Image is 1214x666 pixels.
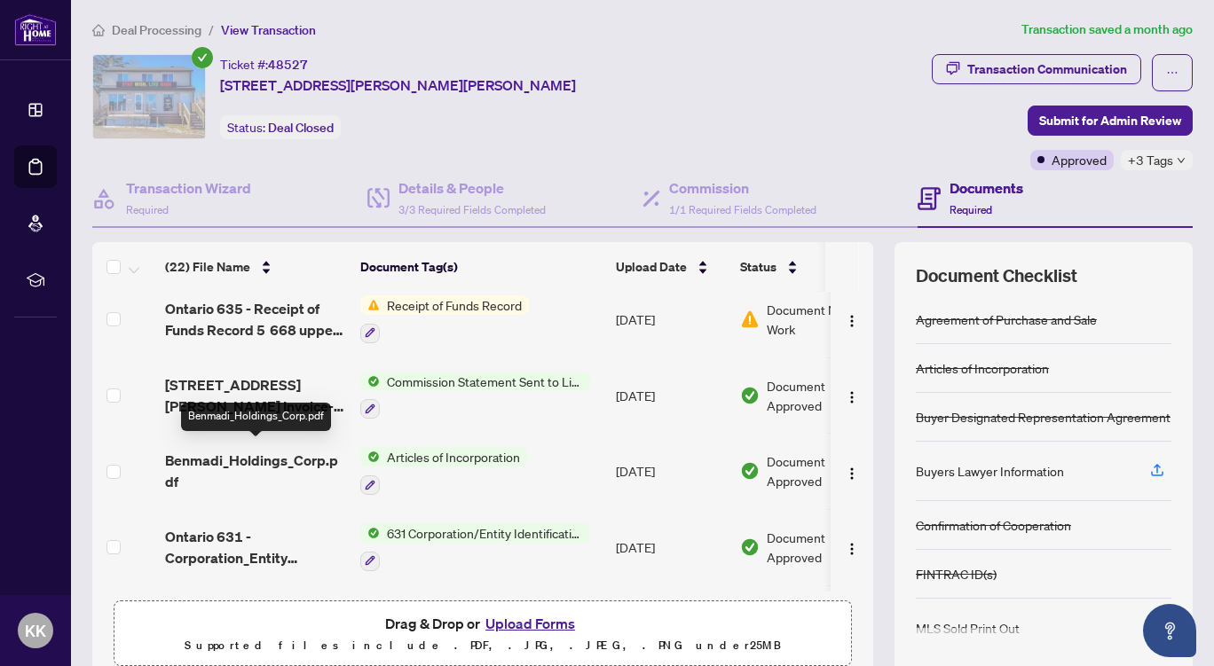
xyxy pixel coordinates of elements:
span: down [1177,156,1186,165]
span: Receipt of Funds Record [380,295,529,315]
button: Transaction Communication [932,54,1141,84]
span: Submit for Admin Review [1039,106,1181,135]
img: Document Status [740,386,760,405]
img: Status Icon [360,447,380,466]
button: Logo [838,381,866,410]
img: Status Icon [360,295,380,315]
div: FINTRAC ID(s) [916,564,997,584]
img: Logo [845,466,859,481]
li: / [209,20,214,40]
span: View Transaction [221,22,316,38]
button: Submit for Admin Review [1028,106,1193,136]
span: Document Approved [767,451,877,490]
span: ellipsis [1166,67,1179,79]
th: Status [733,242,884,292]
span: check-circle [192,47,213,68]
span: Articles of Incorporation [380,447,527,466]
span: Benmadi_Holdings_Corp.pdf [165,450,346,492]
td: [DATE] [609,509,733,585]
img: Status Icon [360,523,380,543]
button: Status IconArticles of Incorporation [360,447,527,495]
h4: Commission [669,177,816,199]
h4: Details & People [398,177,546,199]
img: Status Icon [360,372,380,391]
span: Document Approved [767,528,877,567]
div: Articles of Incorporation [916,358,1049,378]
span: Required [950,203,992,216]
span: +3 Tags [1128,150,1173,170]
span: Approved [1052,150,1107,169]
button: Status Icon631 Corporation/Entity Identification InformationRecord [360,523,590,571]
span: KK [25,618,46,643]
span: Status [740,257,776,277]
td: [DATE] [609,281,733,357]
span: home [92,24,105,36]
p: Supported files include .PDF, .JPG, .JPEG, .PNG under 25 MB [125,635,840,656]
span: Drag & Drop or [385,612,580,635]
h4: Documents [950,177,1023,199]
div: Buyer Designated Representation Agreement [916,407,1171,427]
td: [DATE] [609,433,733,509]
td: [DATE] [609,357,733,434]
span: Deal Closed [268,120,334,136]
span: [STREET_ADDRESS][PERSON_NAME][PERSON_NAME] [220,74,576,96]
span: Deal Processing [112,22,201,38]
span: 48527 [268,57,308,73]
button: Open asap [1143,604,1196,657]
div: Agreement of Purchase and Sale [916,309,1097,329]
span: 631 Corporation/Entity Identification InformationRecord [380,523,590,543]
div: Transaction Communication [967,55,1127,83]
button: Status IconReceipt of Funds Record [360,295,529,343]
th: Document Tag(s) [353,242,609,292]
img: Logo [845,390,859,404]
button: Status IconCommission Statement Sent to Listing Brokerage [360,372,590,419]
td: [DATE] [609,585,733,662]
span: (22) File Name [165,257,250,277]
img: logo [14,13,57,46]
h4: Transaction Wizard [126,177,251,199]
span: Document Approved [767,376,877,415]
span: [STREET_ADDRESS][PERSON_NAME] Invoice-Closing Date changed to 828.pdf [165,374,346,417]
span: Upload Date [616,257,687,277]
th: Upload Date [609,242,733,292]
span: Required [126,203,169,216]
span: 1/1 Required Fields Completed [669,203,816,216]
article: Transaction saved a month ago [1021,20,1193,40]
img: Document Status [740,309,760,329]
button: Logo [838,457,866,485]
img: Document Status [740,537,760,557]
span: Document Needs Work [767,300,877,339]
button: Upload Forms [480,612,580,635]
div: Confirmation of Cooperation [916,515,1071,535]
div: Status: [220,115,341,139]
div: Buyers Lawyer Information [916,461,1064,481]
img: Logo [845,542,859,556]
span: Commission Statement Sent to Listing Brokerage [380,372,590,391]
img: IMG-40698469_1.jpg [93,55,205,138]
span: Ontario 635 - Receipt of Funds Record 5 668 upper [PERSON_NAME].pdf [165,298,346,341]
button: Logo [838,533,866,561]
th: (22) File Name [158,242,353,292]
div: Ticket #: [220,54,308,74]
span: Ontario 631 - Corporation_Entity Identification Information Record 1 668 upperjames.pdf [165,526,346,568]
img: Logo [845,314,859,328]
button: Logo [838,305,866,333]
div: Benmadi_Holdings_Corp.pdf [181,403,331,431]
span: 3/3 Required Fields Completed [398,203,546,216]
img: Document Status [740,461,760,481]
span: Document Checklist [916,263,1077,288]
div: MLS Sold Print Out [916,618,1020,638]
